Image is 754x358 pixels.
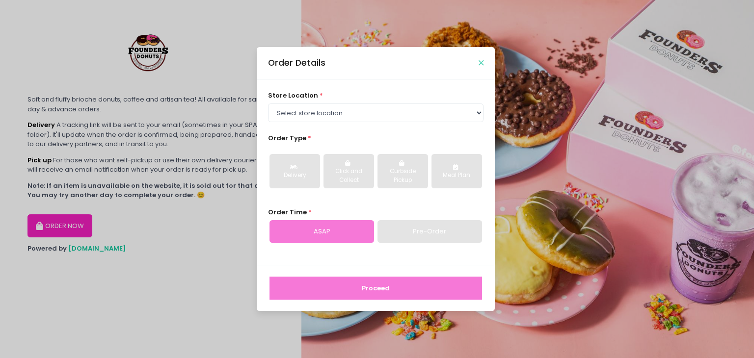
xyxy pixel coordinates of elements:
div: Meal Plan [438,171,475,180]
div: Order Details [268,56,325,69]
button: Meal Plan [431,154,482,188]
button: Delivery [269,154,320,188]
button: Curbside Pickup [377,154,428,188]
button: Proceed [269,277,482,300]
span: Order Time [268,207,307,217]
span: Order Type [268,133,306,143]
span: store location [268,91,318,100]
div: Delivery [276,171,313,180]
button: Click and Collect [323,154,374,188]
div: Curbside Pickup [384,167,421,184]
button: Close [479,60,484,65]
div: Click and Collect [330,167,367,184]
